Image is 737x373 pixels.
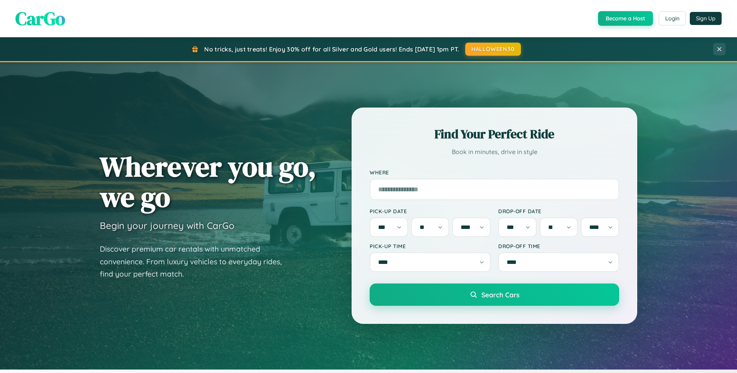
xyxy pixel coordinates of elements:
[100,243,292,280] p: Discover premium car rentals with unmatched convenience. From luxury vehicles to everyday rides, ...
[370,146,619,157] p: Book in minutes, drive in style
[465,43,521,56] button: HALLOWEEN30
[100,151,316,212] h1: Wherever you go, we go
[204,45,459,53] span: No tricks, just treats! Enjoy 30% off for all Silver and Gold users! Ends [DATE] 1pm PT.
[659,12,686,25] button: Login
[598,11,653,26] button: Become a Host
[370,126,619,143] h2: Find Your Perfect Ride
[690,12,722,25] button: Sign Up
[498,243,619,249] label: Drop-off Time
[370,208,491,214] label: Pick-up Date
[498,208,619,214] label: Drop-off Date
[370,243,491,249] label: Pick-up Time
[370,283,619,306] button: Search Cars
[100,220,235,231] h3: Begin your journey with CarGo
[481,290,519,299] span: Search Cars
[15,6,65,31] span: CarGo
[370,169,619,176] label: Where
